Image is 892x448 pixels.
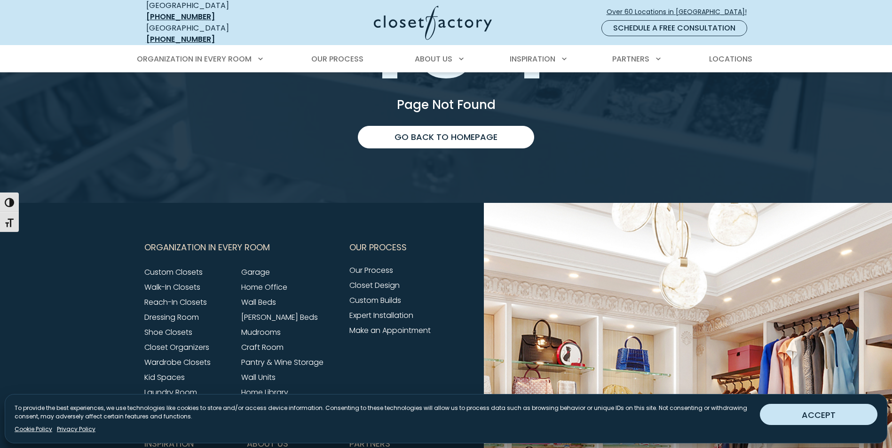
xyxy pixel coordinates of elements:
span: Partners [612,54,649,64]
button: Footer Subnav Button - Our Process [349,236,441,259]
span: Inspiration [510,54,555,64]
a: Pantry & Wine Storage [241,357,324,368]
a: Shoe Closets [144,327,192,338]
a: [PERSON_NAME] Beds [241,312,318,323]
a: Our Process [349,265,393,276]
a: Reach-In Closets [144,297,207,308]
span: Our Process [311,54,363,64]
span: Organization in Every Room [144,236,270,259]
img: Closet Factory Logo [374,6,492,40]
a: Wardrobe Closets [144,357,211,368]
button: ACCEPT [760,404,877,425]
a: Custom Closets [144,267,203,278]
a: Over 60 Locations in [GEOGRAPHIC_DATA]! [606,4,755,20]
a: Make an Appointment [349,325,431,336]
a: Expert Installation [349,310,413,321]
a: Wall Beds [241,297,276,308]
span: About Us [415,54,452,64]
a: Kid Spaces [144,372,185,383]
p: Page Not Found [144,99,748,111]
a: Dressing Room [144,312,199,323]
span: Over 60 Locations in [GEOGRAPHIC_DATA]! [607,7,754,17]
a: Go back to homepage [358,126,534,148]
a: Privacy Policy [57,425,95,433]
nav: Primary Menu [130,46,762,72]
button: Footer Subnav Button - Organization in Every Room [144,236,338,259]
a: Wall Units [241,372,276,383]
a: [PHONE_NUMBER] [146,11,215,22]
span: Our Process [349,236,407,259]
span: Organization in Every Room [137,54,252,64]
p: To provide the best experiences, we use technologies like cookies to store and/or access device i... [15,404,752,421]
a: Laundry Room [144,387,197,398]
a: Craft Room [241,342,284,353]
a: Walk-In Closets [144,282,200,293]
a: Home Office [241,282,287,293]
a: Home Library [241,387,288,398]
a: Garage [241,267,270,278]
a: Custom Builds [349,295,401,306]
a: Cookie Policy [15,425,52,433]
a: Closet Design [349,280,400,291]
a: Mudrooms [241,327,281,338]
a: [PHONE_NUMBER] [146,34,215,45]
div: [GEOGRAPHIC_DATA] [146,23,283,45]
a: Closet Organizers [144,342,209,353]
span: Locations [709,54,752,64]
a: Schedule a Free Consultation [601,20,747,36]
